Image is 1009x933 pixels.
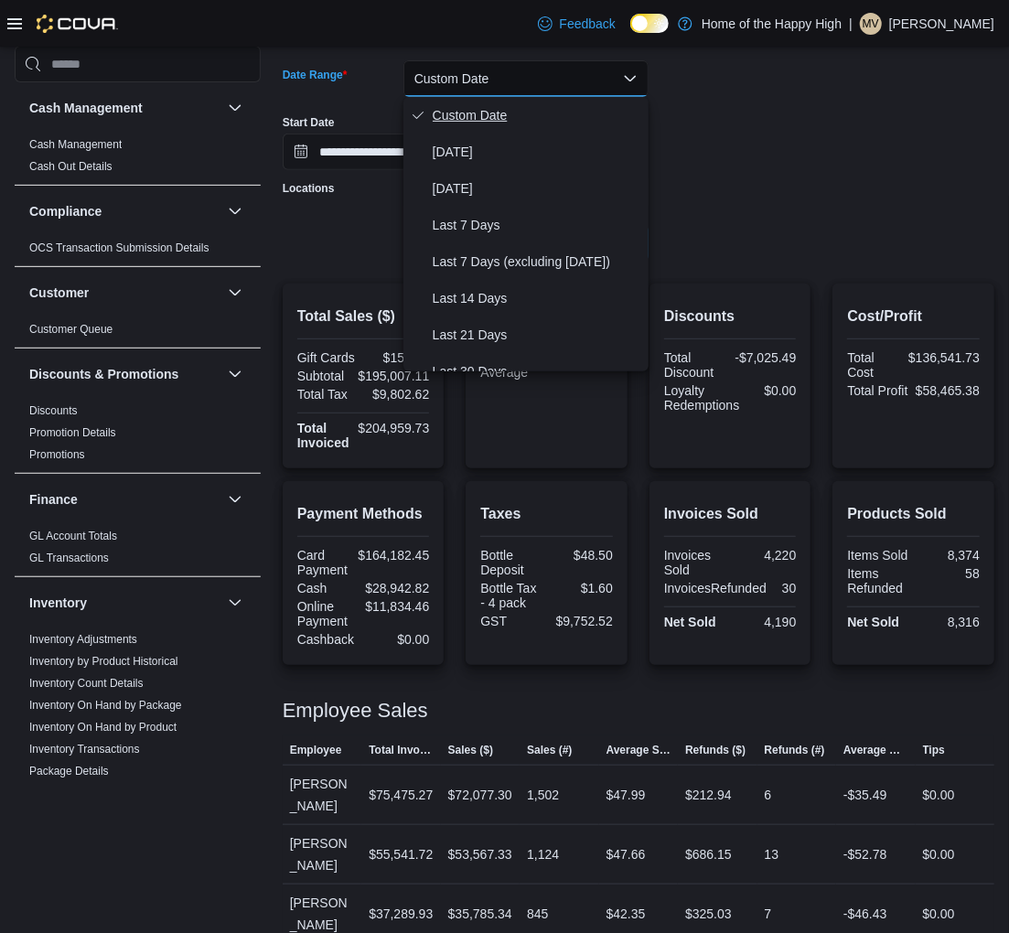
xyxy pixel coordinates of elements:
div: [PERSON_NAME] [283,825,361,884]
label: Start Date [283,115,335,130]
div: $212.94 [685,784,732,806]
button: Custom Date [403,60,649,97]
div: Items Sold [847,548,909,563]
span: Customer Queue [29,322,113,337]
div: 8,316 [918,615,980,629]
div: -$52.78 [843,843,886,865]
div: Customer [15,318,261,348]
h2: Cost/Profit [847,306,980,327]
div: $11,834.46 [365,599,429,614]
a: Inventory Transactions [29,743,140,756]
span: Last 21 Days [433,324,641,346]
p: Home of the Happy High [702,13,842,35]
div: $204,959.73 [358,421,429,435]
img: Cova [37,15,118,33]
strong: Net Sold [664,615,716,629]
div: $0.00 [746,383,796,398]
a: Cash Management [29,138,122,151]
button: Discounts & Promotions [224,363,246,385]
div: Inventory [15,628,261,899]
span: Employee [290,743,342,757]
a: OCS Transaction Submission Details [29,241,209,254]
div: Cashback [297,632,360,647]
button: Customer [224,282,246,304]
div: 1,124 [527,843,559,865]
button: Compliance [224,200,246,222]
strong: Net Sold [847,615,899,629]
div: Items Refunded [847,566,909,595]
button: Discounts & Promotions [29,365,220,383]
span: MV [863,13,879,35]
button: Finance [29,490,220,509]
a: Package Details [29,765,109,777]
h2: Taxes [480,503,613,525]
div: 7 [765,903,772,925]
div: $0.00 [923,843,955,865]
span: GL Account Totals [29,529,117,543]
span: [DATE] [433,177,641,199]
span: Custom Date [433,104,641,126]
label: Date Range [283,68,348,82]
div: $195,007.11 [358,369,429,383]
span: Inventory by Product Historical [29,654,178,669]
button: Compliance [29,202,220,220]
span: Last 14 Days [433,287,641,309]
span: Refunds (#) [765,743,825,757]
div: $47.99 [606,784,646,806]
span: Feedback [560,15,616,33]
span: Inventory Adjustments [29,632,137,647]
div: Loyalty Redemptions [664,383,740,413]
p: | [849,13,853,35]
a: Inventory On Hand by Package [29,699,182,712]
a: Feedback [531,5,623,42]
div: Gift Cards [297,350,360,365]
a: GL Transactions [29,552,109,564]
div: $136,541.73 [908,350,980,365]
div: $55,541.72 [369,843,433,865]
button: Inventory [224,592,246,614]
h3: Customer [29,284,89,302]
div: $9,802.62 [367,387,429,402]
div: 6 [765,784,772,806]
div: $53,567.33 [448,843,512,865]
span: Inventory Count Details [29,676,144,691]
a: Promotions [29,448,85,461]
div: Total Cost [847,350,901,380]
div: GST [480,614,542,628]
h2: Products Sold [847,503,980,525]
button: Inventory [29,594,220,612]
div: $35,785.34 [448,903,512,925]
div: Total Tax [297,387,360,402]
a: Inventory by Product Historical [29,655,178,668]
div: $37,289.93 [369,903,433,925]
div: $42.35 [606,903,646,925]
a: Promotion Details [29,426,116,439]
h3: Compliance [29,202,102,220]
span: Sales ($) [448,743,493,757]
input: Press the down key to open a popover containing a calendar. [283,134,458,170]
div: Card Payment [297,548,351,577]
span: Package Details [29,764,109,778]
h2: Discounts [664,306,797,327]
h3: Discounts & Promotions [29,365,178,383]
h2: Payment Methods [297,503,430,525]
span: Tips [923,743,945,757]
span: Last 7 Days (excluding [DATE]) [433,251,641,273]
h3: Inventory [29,594,87,612]
span: Refunds ($) [685,743,746,757]
div: $0.00 [367,632,429,647]
strong: Total Invoiced [297,421,349,450]
div: $72,077.30 [448,784,512,806]
a: Cash Out Details [29,160,113,173]
div: -$46.43 [843,903,886,925]
div: $0.00 [923,784,955,806]
div: $150.00 [367,350,429,365]
div: $686.15 [685,843,732,865]
div: $48.50 [551,548,613,563]
span: Last 30 Days [433,360,641,382]
div: Compliance [15,237,261,266]
span: Cash Out Details [29,159,113,174]
span: OCS Transaction Submission Details [29,241,209,255]
p: [PERSON_NAME] [889,13,994,35]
